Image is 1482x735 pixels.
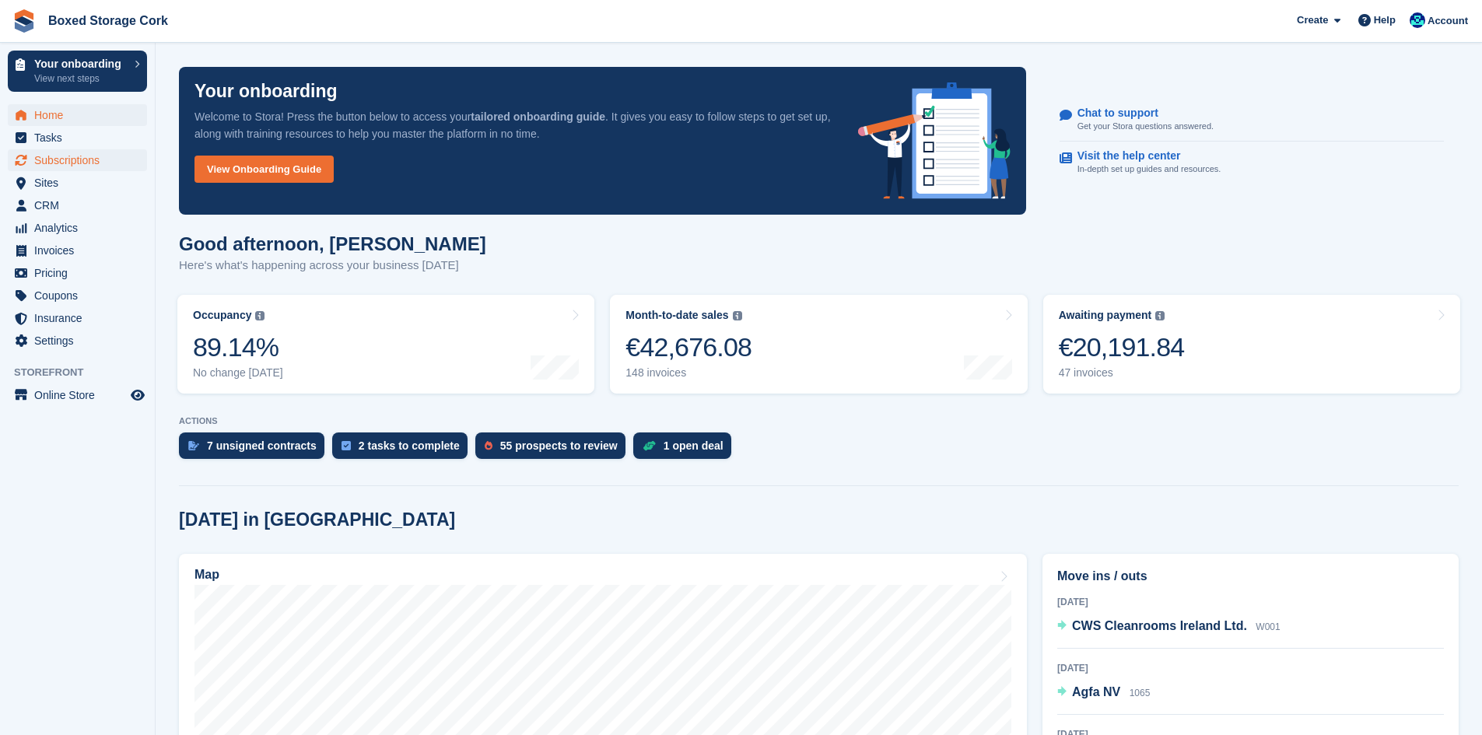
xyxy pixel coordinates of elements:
a: menu [8,149,147,171]
a: menu [8,217,147,239]
span: Help [1374,12,1396,28]
span: Agfa NV [1072,685,1120,698]
div: Awaiting payment [1059,309,1152,322]
div: 89.14% [193,331,283,363]
p: Chat to support [1077,107,1201,120]
span: Create [1297,12,1328,28]
span: Settings [34,330,128,352]
span: Subscriptions [34,149,128,171]
div: [DATE] [1057,661,1444,675]
p: Here's what's happening across your business [DATE] [179,257,486,275]
a: Awaiting payment €20,191.84 47 invoices [1043,295,1460,394]
a: Your onboarding View next steps [8,51,147,92]
a: menu [8,384,147,406]
img: deal-1b604bf984904fb50ccaf53a9ad4b4a5d6e5aea283cecdc64d6e3604feb123c2.svg [643,440,656,451]
h2: Map [194,568,219,582]
p: Welcome to Stora! Press the button below to access your . It gives you easy to follow steps to ge... [194,108,833,142]
a: CWS Cleanrooms Ireland Ltd. W001 [1057,617,1281,637]
p: Get your Stora questions answered. [1077,120,1214,133]
img: contract_signature_icon-13c848040528278c33f63329250d36e43548de30e8caae1d1a13099fd9432cc5.svg [188,441,199,450]
a: 7 unsigned contracts [179,432,332,467]
h2: Move ins / outs [1057,567,1444,586]
div: Occupancy [193,309,251,322]
span: Tasks [34,127,128,149]
a: View Onboarding Guide [194,156,334,183]
span: Home [34,104,128,126]
span: Account [1428,13,1468,29]
a: Month-to-date sales €42,676.08 148 invoices [610,295,1027,394]
span: Insurance [34,307,128,329]
span: Pricing [34,262,128,284]
div: No change [DATE] [193,366,283,380]
a: Chat to support Get your Stora questions answered. [1060,99,1444,142]
img: icon-info-grey-7440780725fd019a000dd9b08b2336e03edf1995a4989e88bcd33f0948082b44.svg [733,311,742,320]
a: menu [8,307,147,329]
div: 1 open deal [664,439,723,452]
a: 55 prospects to review [475,432,633,467]
a: 2 tasks to complete [332,432,475,467]
a: Agfa NV 1065 [1057,683,1150,703]
div: Month-to-date sales [625,309,728,322]
span: Online Store [34,384,128,406]
a: Preview store [128,386,147,404]
div: 47 invoices [1059,366,1185,380]
a: menu [8,285,147,306]
span: Storefront [14,365,155,380]
div: €20,191.84 [1059,331,1185,363]
div: [DATE] [1057,595,1444,609]
p: Visit the help center [1077,149,1209,163]
img: icon-info-grey-7440780725fd019a000dd9b08b2336e03edf1995a4989e88bcd33f0948082b44.svg [1155,311,1165,320]
img: task-75834270c22a3079a89374b754ae025e5fb1db73e45f91037f5363f120a921f8.svg [342,441,351,450]
span: CRM [34,194,128,216]
span: 1065 [1130,688,1151,698]
span: W001 [1256,621,1280,632]
p: View next steps [34,72,127,86]
span: Sites [34,172,128,194]
a: menu [8,104,147,126]
p: ACTIONS [179,416,1459,426]
h2: [DATE] in [GEOGRAPHIC_DATA] [179,509,455,530]
img: icon-info-grey-7440780725fd019a000dd9b08b2336e03edf1995a4989e88bcd33f0948082b44.svg [255,311,265,320]
span: CWS Cleanrooms Ireland Ltd. [1072,619,1247,632]
img: onboarding-info-6c161a55d2c0e0a8cae90662b2fe09162a5109e8cc188191df67fb4f79e88e88.svg [858,82,1011,199]
div: 7 unsigned contracts [207,439,317,452]
div: 2 tasks to complete [359,439,460,452]
p: Your onboarding [34,58,127,69]
strong: tailored onboarding guide [471,110,605,123]
div: €42,676.08 [625,331,752,363]
img: prospect-51fa495bee0391a8d652442698ab0144808aea92771e9ea1ae160a38d050c398.svg [485,441,492,450]
span: Invoices [34,240,128,261]
div: 148 invoices [625,366,752,380]
a: menu [8,194,147,216]
div: 55 prospects to review [500,439,618,452]
img: stora-icon-8386f47178a22dfd0bd8f6a31ec36ba5ce8667c1dd55bd0f319d3a0aa187defe.svg [12,9,36,33]
span: Coupons [34,285,128,306]
a: menu [8,240,147,261]
p: Your onboarding [194,82,338,100]
h1: Good afternoon, [PERSON_NAME] [179,233,486,254]
a: Boxed Storage Cork [42,8,174,33]
span: Analytics [34,217,128,239]
a: 1 open deal [633,432,739,467]
a: Visit the help center In-depth set up guides and resources. [1060,142,1444,184]
p: In-depth set up guides and resources. [1077,163,1221,176]
a: menu [8,127,147,149]
img: Vincent [1410,12,1425,28]
a: menu [8,172,147,194]
a: menu [8,330,147,352]
a: menu [8,262,147,284]
a: Occupancy 89.14% No change [DATE] [177,295,594,394]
